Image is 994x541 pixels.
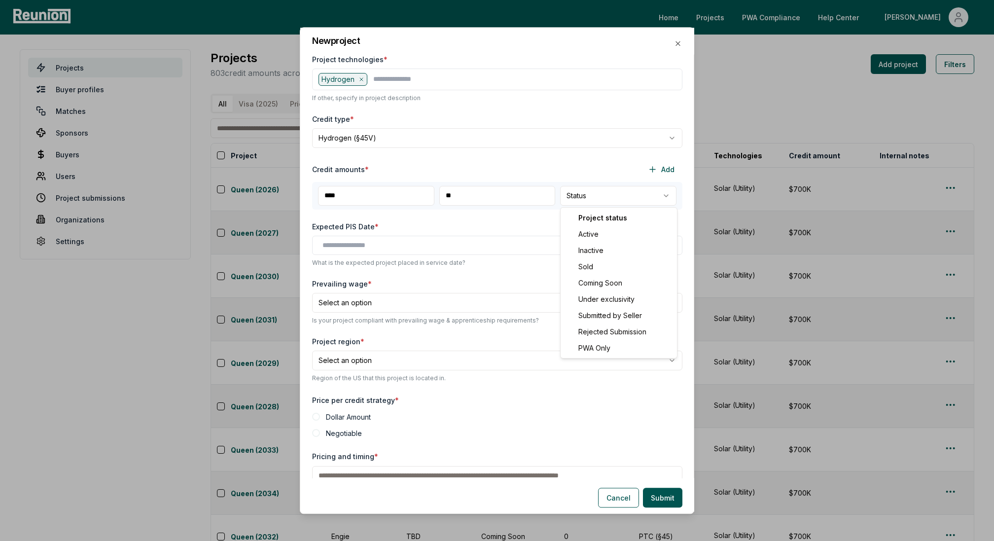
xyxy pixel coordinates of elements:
[578,294,635,304] span: Under exclusivity
[578,229,599,239] span: Active
[578,245,603,255] span: Inactive
[578,326,646,337] span: Rejected Submission
[563,210,675,226] div: Project status
[578,278,622,288] span: Coming Soon
[578,343,610,353] span: PWA Only
[578,310,642,321] span: Submitted by Seller
[578,261,593,272] span: Sold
